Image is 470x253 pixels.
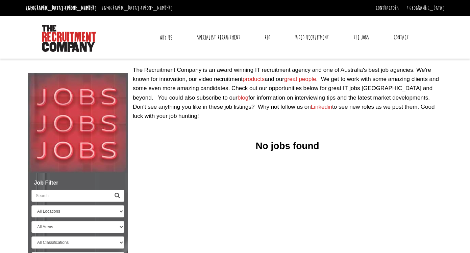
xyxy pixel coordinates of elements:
[259,29,275,46] a: RPO
[133,65,442,121] p: The Recruitment Company is an award winning IT recruitment agency and one of Australia's best job...
[290,29,334,46] a: Video Recruitment
[348,29,374,46] a: The Jobs
[100,3,174,14] li: [GEOGRAPHIC_DATA]:
[154,29,177,46] a: Why Us
[24,3,98,14] li: [GEOGRAPHIC_DATA]:
[243,76,265,82] a: products
[192,29,245,46] a: Specialist Recruitment
[311,104,332,110] a: Linkedin
[284,76,316,82] a: great people
[238,94,248,101] a: blog
[389,29,414,46] a: Contact
[407,4,445,12] a: [GEOGRAPHIC_DATA]
[42,25,96,52] img: The Recruitment Company
[376,4,399,12] a: Contractors
[133,141,442,151] h3: No jobs found
[141,4,173,12] a: [PHONE_NUMBER]
[28,73,128,173] img: Jobs, Jobs, Jobs
[31,180,124,186] h5: Job Filter
[65,4,97,12] a: [PHONE_NUMBER]
[31,190,110,202] input: Search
